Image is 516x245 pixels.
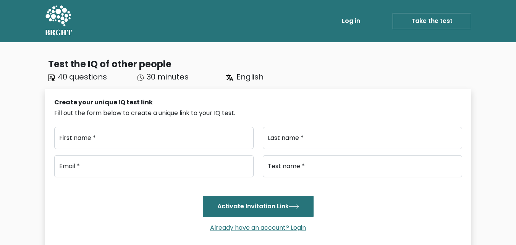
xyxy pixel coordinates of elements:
a: Log in [339,13,363,29]
h5: BRGHT [45,28,73,37]
div: Test the IQ of other people [48,57,471,71]
input: First name [54,127,254,149]
div: Fill out the form below to create a unique link to your IQ test. [54,109,462,118]
div: Create your unique IQ test link [54,98,462,107]
span: English [236,71,264,82]
button: Activate Invitation Link [203,196,314,217]
span: 40 questions [58,71,107,82]
span: 30 minutes [147,71,189,82]
a: Already have an account? Login [207,223,309,232]
input: Test name [263,155,462,177]
input: Last name [263,127,462,149]
input: Email [54,155,254,177]
a: BRGHT [45,3,73,39]
a: Take the test [393,13,471,29]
